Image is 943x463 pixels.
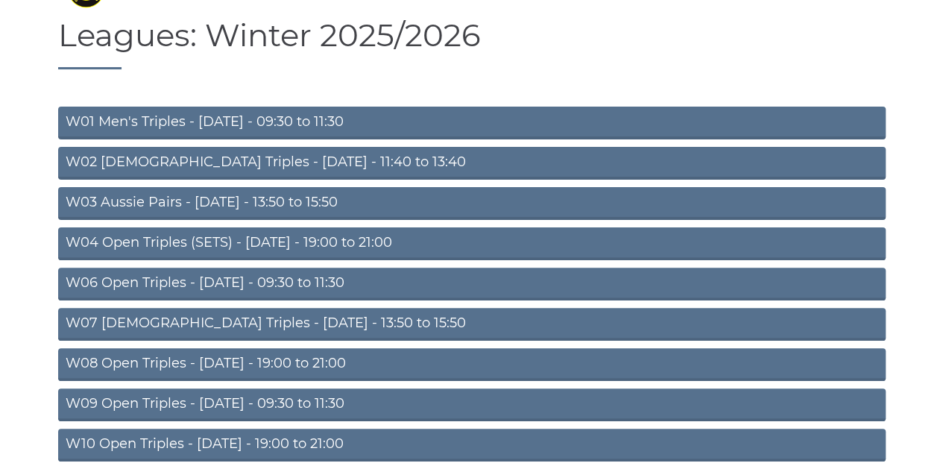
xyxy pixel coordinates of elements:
[58,268,886,300] a: W06 Open Triples - [DATE] - 09:30 to 11:30
[58,187,886,220] a: W03 Aussie Pairs - [DATE] - 13:50 to 15:50
[58,227,886,260] a: W04 Open Triples (SETS) - [DATE] - 19:00 to 21:00
[58,107,886,139] a: W01 Men's Triples - [DATE] - 09:30 to 11:30
[58,429,886,462] a: W10 Open Triples - [DATE] - 19:00 to 21:00
[58,308,886,341] a: W07 [DEMOGRAPHIC_DATA] Triples - [DATE] - 13:50 to 15:50
[58,18,886,69] h1: Leagues: Winter 2025/2026
[58,348,886,381] a: W08 Open Triples - [DATE] - 19:00 to 21:00
[58,388,886,421] a: W09 Open Triples - [DATE] - 09:30 to 11:30
[58,147,886,180] a: W02 [DEMOGRAPHIC_DATA] Triples - [DATE] - 11:40 to 13:40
